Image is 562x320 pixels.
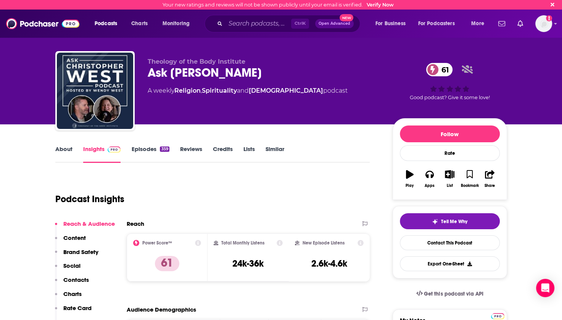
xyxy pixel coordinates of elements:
[63,248,98,256] p: Brand Safety
[400,165,420,193] button: Play
[406,183,414,188] div: Play
[491,313,504,319] img: Podchaser Pro
[546,15,552,21] svg: Email not verified
[426,63,453,76] a: 61
[6,16,79,31] img: Podchaser - Follow, Share and Rate Podcasts
[63,262,81,269] p: Social
[535,15,552,32] span: Logged in as kimmiveritas
[400,125,500,142] button: Follow
[311,258,347,269] h3: 2.6k-4.6k
[63,276,89,283] p: Contacts
[514,17,526,30] a: Show notifications dropdown
[180,145,202,163] a: Reviews
[243,145,255,163] a: Lists
[485,183,495,188] div: Share
[424,291,483,297] span: Get this podcast via API
[163,18,190,29] span: Monitoring
[131,145,169,163] a: Episodes359
[108,146,121,153] img: Podchaser Pro
[393,58,507,105] div: 61Good podcast? Give it some love!
[447,183,453,188] div: List
[232,258,264,269] h3: 24k-36k
[201,87,202,94] span: ,
[536,279,554,297] div: Open Intercom Messenger
[127,306,196,313] h2: Audience Demographics
[460,165,480,193] button: Bookmark
[55,220,115,234] button: Reach & Audience
[142,240,172,246] h2: Power Score™
[225,18,291,30] input: Search podcasts, credits, & more...
[535,15,552,32] button: Show profile menu
[466,18,494,30] button: open menu
[237,87,249,94] span: and
[202,87,237,94] a: Spirituality
[63,304,92,312] p: Rate Card
[418,18,455,29] span: For Podcasters
[126,18,152,30] a: Charts
[55,304,92,318] button: Rate Card
[495,17,508,30] a: Show notifications dropdown
[471,18,484,29] span: More
[213,145,233,163] a: Credits
[55,290,82,304] button: Charts
[410,285,490,303] a: Get this podcast via API
[461,183,478,188] div: Bookmark
[160,146,169,152] div: 359
[434,63,453,76] span: 61
[55,234,86,248] button: Content
[315,19,354,28] button: Open AdvancedNew
[163,2,394,8] div: Your new ratings and reviews will not be shown publicly until your email is verified.
[420,165,440,193] button: Apps
[127,220,144,227] h2: Reach
[400,256,500,271] button: Export One-Sheet
[491,312,504,319] a: Pro website
[55,145,72,163] a: About
[375,18,406,29] span: For Business
[155,256,179,271] p: 61
[367,2,394,8] a: Verify Now
[303,240,345,246] h2: New Episode Listens
[55,276,89,290] button: Contacts
[319,22,350,26] span: Open Advanced
[291,19,309,29] span: Ctrl K
[535,15,552,32] img: User Profile
[131,18,148,29] span: Charts
[95,18,117,29] span: Podcasts
[425,183,435,188] div: Apps
[400,235,500,250] a: Contact This Podcast
[89,18,127,30] button: open menu
[55,248,98,262] button: Brand Safety
[63,290,82,297] p: Charts
[440,165,459,193] button: List
[221,240,264,246] h2: Total Monthly Listens
[370,18,415,30] button: open menu
[157,18,200,30] button: open menu
[174,87,201,94] a: Religion
[212,15,367,32] div: Search podcasts, credits, & more...
[266,145,284,163] a: Similar
[441,219,467,225] span: Tell Me Why
[63,234,86,241] p: Content
[432,219,438,225] img: tell me why sparkle
[480,165,499,193] button: Share
[148,86,348,95] div: A weekly podcast
[55,262,81,276] button: Social
[410,95,490,100] span: Good podcast? Give it some love!
[249,87,323,94] a: [DEMOGRAPHIC_DATA]
[400,145,500,161] div: Rate
[55,193,124,205] h1: Podcast Insights
[83,145,121,163] a: InsightsPodchaser Pro
[63,220,115,227] p: Reach & Audience
[413,18,466,30] button: open menu
[148,58,245,65] span: Theology of the Body Institute
[400,213,500,229] button: tell me why sparkleTell Me Why
[340,14,353,21] span: New
[57,53,133,129] img: Ask Christopher West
